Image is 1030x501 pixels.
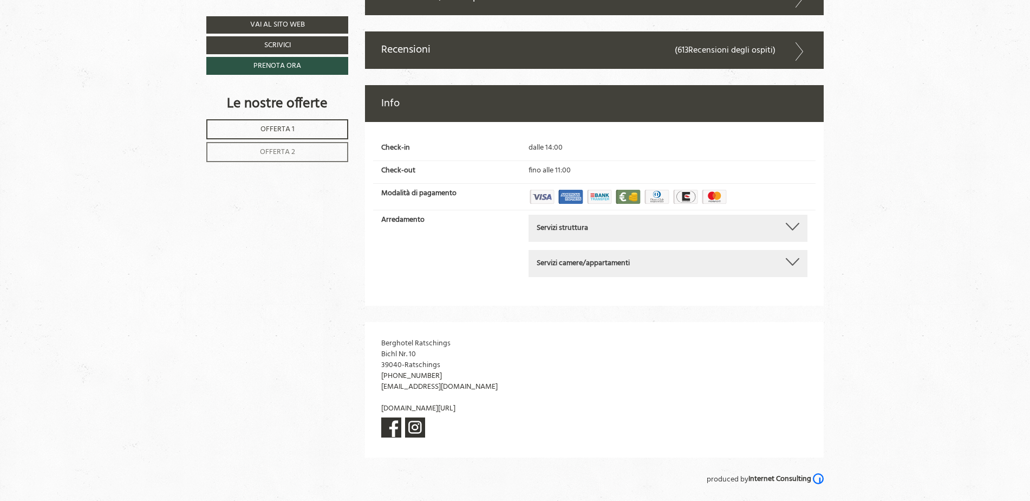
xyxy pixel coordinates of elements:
[206,36,348,54] a: Scrivici
[520,165,816,176] div: fino alle 11:00
[381,215,425,226] label: Arredamento
[381,370,442,382] a: [PHONE_NUMBER]
[206,16,348,34] a: Vai al sito web
[206,94,348,114] div: Le nostre offerte
[813,473,824,484] img: Logo Internet Consulting
[701,188,728,205] img: Maestro
[748,473,824,485] a: Internet Consulting
[260,123,295,136] span: Offerta 1
[405,359,440,371] span: Ratschings
[206,57,348,75] a: Prenota ora
[381,337,451,350] span: Berghotel Ratschings
[365,322,556,458] div: -
[365,85,824,123] div: Info
[381,402,455,415] a: [DOMAIN_NAME][URL]
[537,222,588,234] b: Servizi struttura
[381,359,402,371] span: 39040
[381,381,498,393] a: [EMAIL_ADDRESS][DOMAIN_NAME]
[365,31,824,69] div: Recensioni
[381,165,415,176] label: Check-out
[557,188,584,205] img: American Express
[586,188,613,205] img: Bonifico bancario
[520,143,816,153] div: dalle 14:00
[672,188,699,205] img: EuroCard
[537,257,630,269] b: Servizi camere/appartamenti
[675,43,775,57] small: (613 )
[688,43,773,57] span: Recensioni degli ospiti
[381,348,416,361] span: Bichl Nr. 10
[529,188,556,205] img: Visa
[260,146,295,158] span: Offerta 2
[748,473,811,485] b: Internet Consulting
[615,188,642,205] img: Contanti
[643,188,670,205] img: Diners Club
[381,143,410,153] label: Check-in
[206,474,824,485] div: produced by
[381,188,457,199] label: Modalità di pagamento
